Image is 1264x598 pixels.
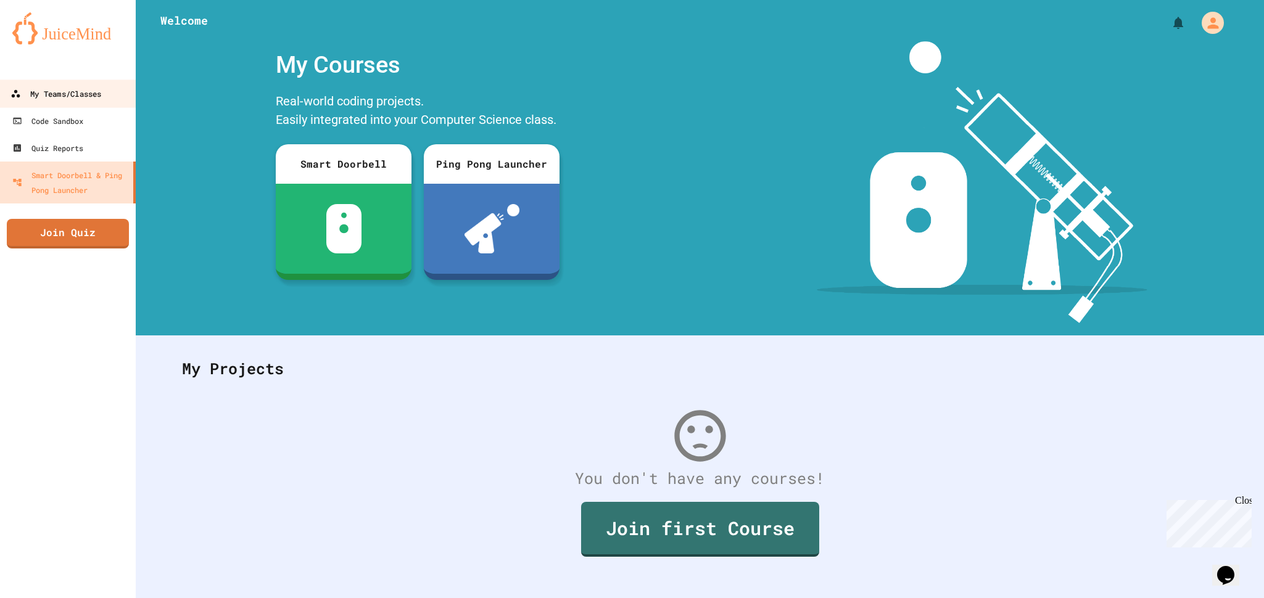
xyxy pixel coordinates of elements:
img: ppl-with-ball.png [465,204,519,253]
iframe: chat widget [1212,549,1252,586]
img: sdb-white.svg [326,204,361,253]
div: Ping Pong Launcher [424,144,560,184]
div: Chat with us now!Close [5,5,85,78]
div: My Notifications [1148,12,1189,33]
div: My Courses [270,41,566,89]
a: Join Quiz [7,219,129,248]
div: Smart Doorbell & Ping Pong Launcher [12,168,128,197]
div: Quiz Reports [12,141,83,155]
img: logo-orange.svg [12,12,123,44]
div: Code Sandbox [12,113,83,128]
div: My Projects [170,345,1230,393]
img: banner-image-my-projects.png [817,41,1147,323]
div: Smart Doorbell [276,144,411,184]
a: Join first Course [581,502,819,557]
iframe: chat widget [1162,495,1252,547]
div: You don't have any courses! [170,467,1230,490]
div: My Teams/Classes [10,86,101,102]
div: Real-world coding projects. Easily integrated into your Computer Science class. [270,89,566,135]
div: My Account [1189,9,1227,37]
